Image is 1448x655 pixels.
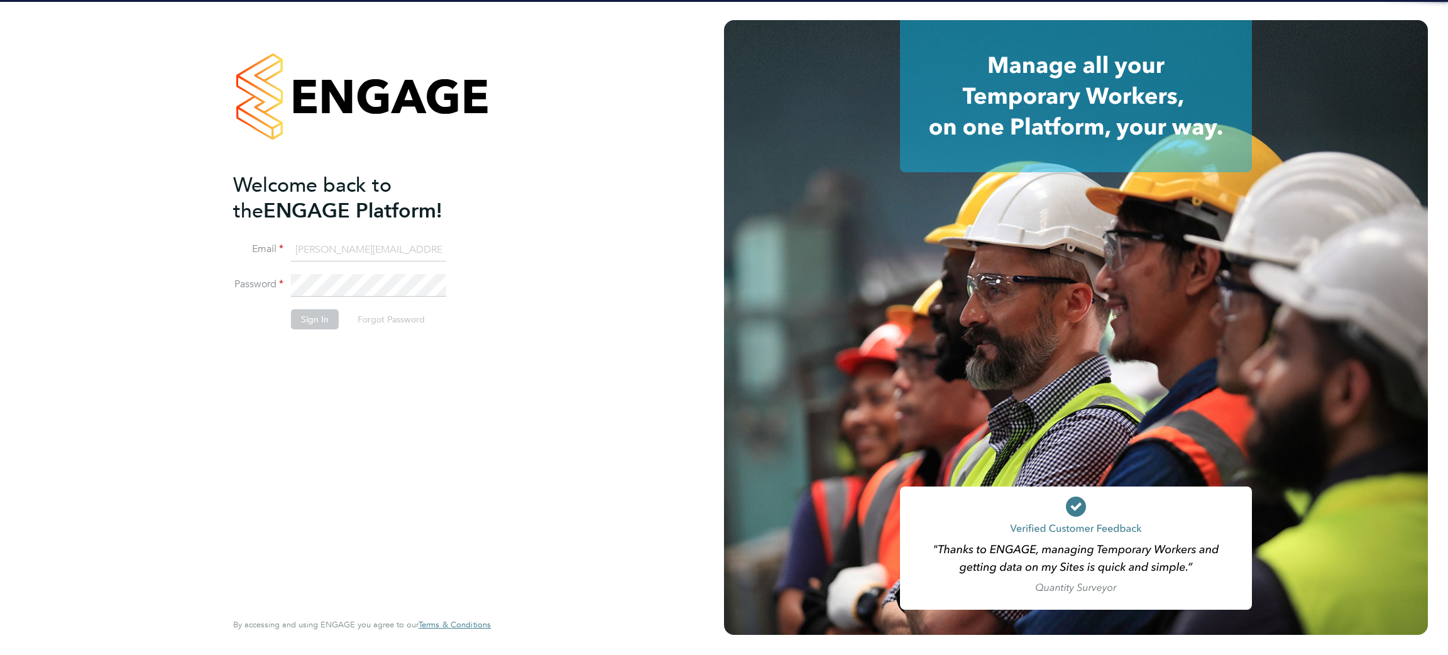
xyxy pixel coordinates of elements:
[233,278,283,291] label: Password
[233,243,283,256] label: Email
[419,620,491,630] a: Terms & Conditions
[291,309,339,329] button: Sign In
[419,619,491,630] span: Terms & Conditions
[233,173,392,223] span: Welcome back to the
[291,239,446,261] input: Enter your work email...
[233,172,478,224] h2: ENGAGE Platform!
[233,619,491,630] span: By accessing and using ENGAGE you agree to our
[348,309,435,329] button: Forgot Password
